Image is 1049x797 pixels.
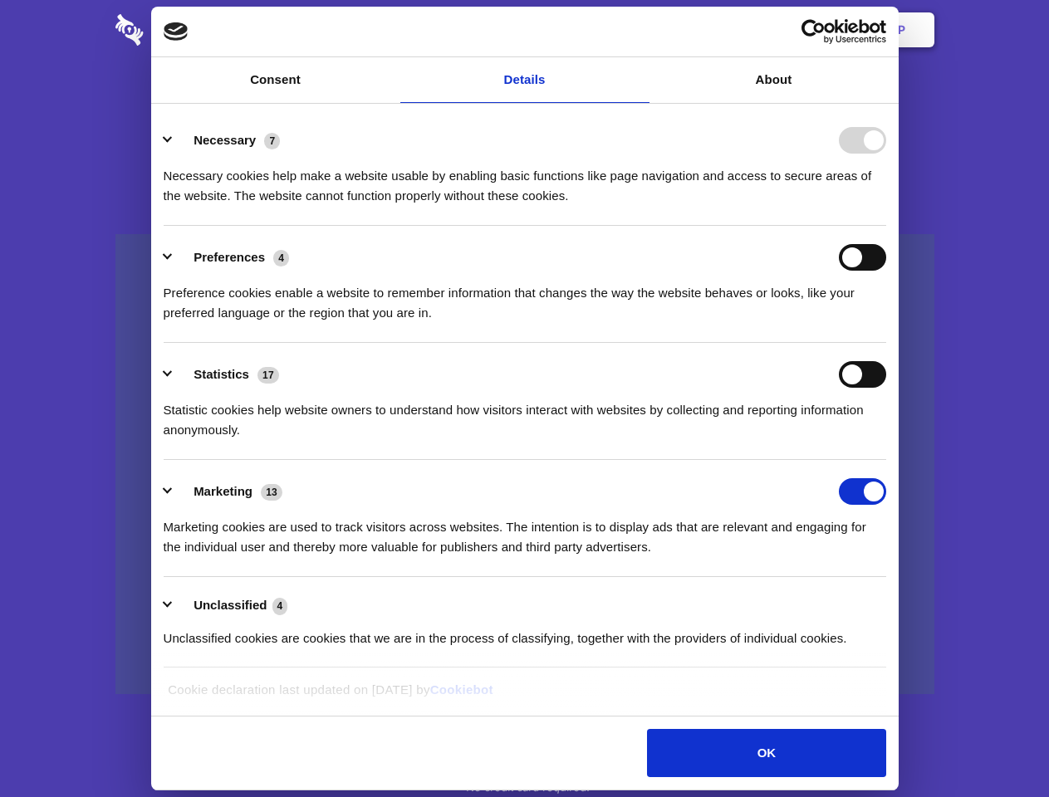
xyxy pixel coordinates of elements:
h1: Eliminate Slack Data Loss. [115,75,934,134]
button: Necessary (7) [164,127,291,154]
button: Unclassified (4) [164,595,298,616]
div: Unclassified cookies are cookies that we are in the process of classifying, together with the pro... [164,616,886,648]
h4: Auto-redaction of sensitive data, encrypted data sharing and self-destructing private chats. Shar... [115,151,934,206]
div: Statistic cookies help website owners to understand how visitors interact with websites by collec... [164,388,886,440]
div: Cookie declaration last updated on [DATE] by [155,680,894,712]
label: Preferences [194,250,265,264]
span: 4 [272,598,288,614]
span: 4 [273,250,289,266]
a: Pricing [488,4,560,56]
span: 13 [261,484,282,501]
label: Necessary [194,133,256,147]
div: Preference cookies enable a website to remember information that changes the way the website beha... [164,271,886,323]
span: 7 [264,133,280,149]
button: Marketing (13) [164,478,293,505]
a: Contact [674,4,750,56]
button: Statistics (17) [164,361,290,388]
button: OK [647,729,885,777]
div: Necessary cookies help make a website usable by enabling basic functions like page navigation and... [164,154,886,206]
a: Consent [151,57,400,103]
img: logo [164,22,189,41]
label: Marketing [194,484,252,498]
div: Marketing cookies are used to track visitors across websites. The intention is to display ads tha... [164,505,886,557]
a: Login [753,4,826,56]
iframe: Drift Widget Chat Controller [966,714,1029,777]
a: Usercentrics Cookiebot - opens in a new window [741,19,886,44]
a: Cookiebot [430,682,493,697]
label: Statistics [194,367,249,381]
span: 17 [257,367,279,384]
button: Preferences (4) [164,244,300,271]
img: logo-wordmark-white-trans-d4663122ce5f474addd5e946df7df03e33cb6a1c49d2221995e7729f52c070b2.svg [115,14,257,46]
a: Wistia video thumbnail [115,234,934,695]
a: Details [400,57,649,103]
a: About [649,57,899,103]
